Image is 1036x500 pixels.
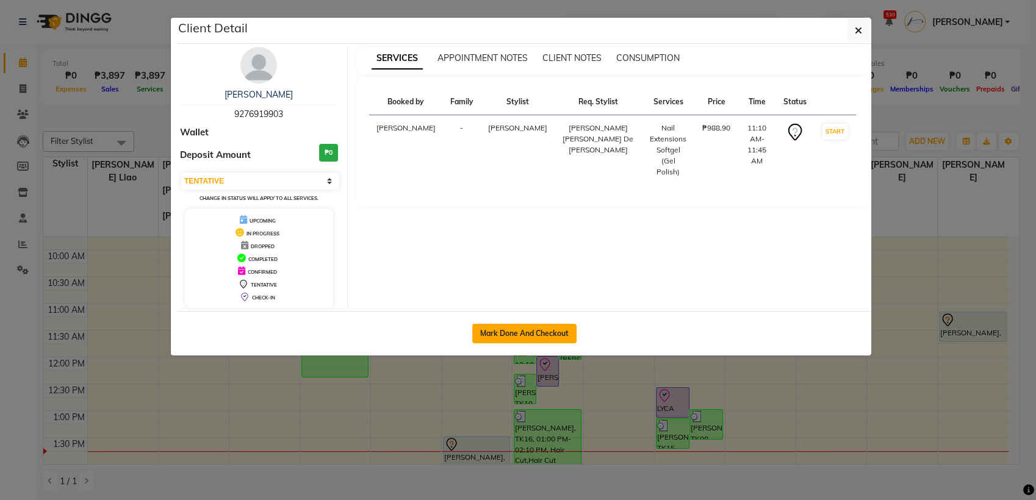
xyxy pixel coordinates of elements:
[481,89,555,115] th: Stylist
[248,269,277,275] span: CONFIRMED
[563,123,633,154] span: [PERSON_NAME] [PERSON_NAME] De [PERSON_NAME]
[369,115,443,185] td: [PERSON_NAME]
[319,144,338,162] h3: ₱0
[738,115,776,185] td: 11:10 AM-11:45 AM
[234,109,283,120] span: 9276919903
[250,218,276,224] span: UPCOMING
[616,52,680,63] span: CONSUMPTION
[372,48,423,70] span: SERVICES
[437,52,528,63] span: APPOINTMENT NOTES
[472,324,577,343] button: Mark Done And Checkout
[649,123,688,177] div: Nail Extensions Softgel (Gel Polish)
[695,89,738,115] th: Price
[443,89,481,115] th: Family
[776,89,814,115] th: Status
[555,89,642,115] th: Req. Stylist
[180,148,251,162] span: Deposit Amount
[178,19,248,37] h5: Client Detail
[252,295,275,301] span: CHECK-IN
[641,89,695,115] th: Services
[240,47,277,84] img: avatar
[251,282,277,288] span: TENTATIVE
[738,89,776,115] th: Time
[248,256,278,262] span: COMPLETED
[488,123,547,132] span: [PERSON_NAME]
[369,89,443,115] th: Booked by
[443,115,481,185] td: -
[251,243,275,249] span: DROPPED
[702,123,730,134] div: ₱988.90
[180,126,209,140] span: Wallet
[246,230,279,237] span: IN PROGRESS
[822,124,847,139] button: START
[200,195,318,201] small: Change in status will apply to all services.
[542,52,602,63] span: CLIENT NOTES
[225,89,293,100] a: [PERSON_NAME]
